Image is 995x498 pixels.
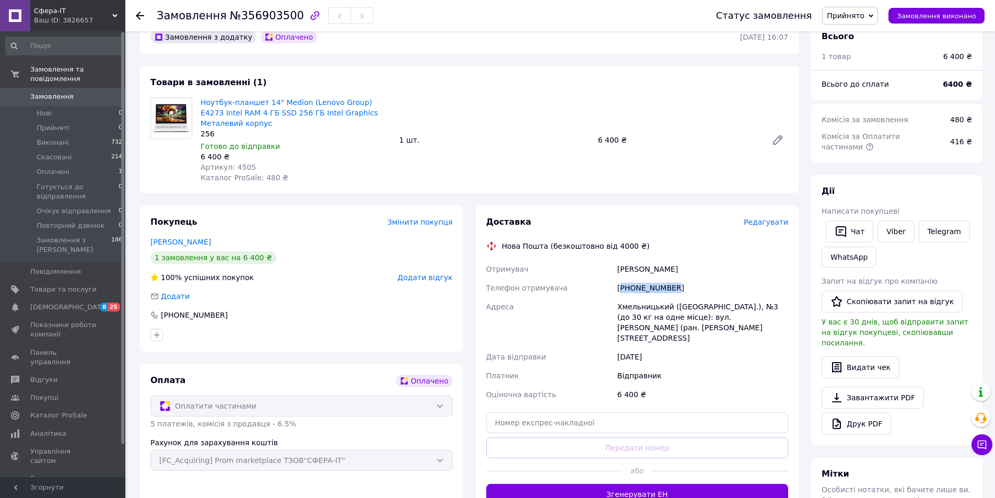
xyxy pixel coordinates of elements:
span: Покупці [30,393,58,402]
div: 6 400 ₴ [201,152,391,162]
span: Дата відправки [486,353,546,361]
span: Готується до відправлення [37,182,119,201]
time: [DATE] 16:07 [740,33,788,41]
div: [PERSON_NAME] [615,260,790,279]
a: Завантажити PDF [822,387,924,409]
a: Друк PDF [822,413,891,435]
span: 480 ₴ [950,115,972,124]
span: 0 [119,182,122,201]
span: Отримувач [486,265,529,273]
span: Прийнято [827,11,864,20]
span: 0 [119,123,122,133]
a: WhatsApp [822,247,876,268]
span: 1 товар [822,52,851,61]
span: Дії [822,186,835,196]
span: 5 платежів, комісія з продавця - 6.5% [150,420,296,428]
b: 6400 ₴ [943,80,972,88]
span: Замовлення [157,9,227,22]
span: Артикул: 4505 [201,163,256,171]
span: Покупець [150,217,197,227]
div: Рахунок для зарахування коштів [150,437,453,448]
span: 0 [119,221,122,230]
span: Очікує відправлення [37,206,111,216]
div: 1 шт. [395,133,593,147]
span: 100% [161,273,182,282]
span: Скасовані [37,153,72,162]
span: №356903500 [230,9,304,22]
span: або [622,466,652,476]
div: Повернутися назад [136,10,144,21]
a: Ноутбук-планшет 14" Medion (Lenovo Group) E4273 Intel RAM 4 ГБ SSD 256 ГБ Intel Graphics Металеви... [201,98,378,128]
div: Статус замовлення [716,10,812,21]
span: 0 [119,206,122,216]
div: Нова Пошта (безкоштовно від 4000 ₴) [499,241,652,251]
div: [PHONE_NUMBER] [615,279,790,297]
span: Каталог ProSale: 480 ₴ [201,173,288,182]
div: Ваш ID: 3826657 [34,16,125,25]
button: Чат з покупцем [971,434,992,455]
div: 1 замовлення у вас на 6 400 ₴ [150,251,276,264]
div: 256 [201,129,391,139]
div: Відправник [615,366,790,385]
img: Ноутбук-планшет 14" Medion (Lenovo Group) E4273 Intel RAM 4 ГБ SSD 256 ГБ Intel Graphics Металеви... [151,98,192,138]
span: Замовлення [30,92,74,101]
span: 186 [111,236,122,254]
span: Сфера-ІТ [34,6,112,16]
div: [DATE] [615,348,790,366]
span: Оплата [150,375,185,385]
span: Оплачені [37,167,69,177]
a: Редагувати [767,130,788,150]
span: Доставка [486,217,532,227]
span: У вас є 30 днів, щоб відправити запит на відгук покупцеві, скопіювавши посилання. [822,318,968,347]
button: Видати чек [822,356,899,378]
span: Всього до сплати [822,80,889,88]
span: 214 [111,153,122,162]
div: успішних покупок [150,272,254,283]
span: Додати [161,292,190,300]
div: Хмельницький ([GEOGRAPHIC_DATA].), №3 (до 30 кг на одне місце): вул. [PERSON_NAME] (ран. [PERSON_... [615,297,790,348]
span: Платник [486,372,519,380]
span: Комісія за замовлення [822,115,908,124]
span: Виконані [37,138,69,147]
span: Повторний дзвінок [37,221,104,230]
span: Написати покупцеві [822,207,899,215]
div: 6 400 ₴ [943,51,972,62]
span: Готово до відправки [201,142,280,150]
span: Замовлення з [PERSON_NAME] [37,236,111,254]
div: 6 400 ₴ [594,133,763,147]
span: Замовлення та повідомлення [30,65,125,84]
div: Оплачено [261,31,317,43]
span: 25 [108,303,120,311]
span: [DEMOGRAPHIC_DATA] [30,303,108,312]
div: Оплачено [396,375,452,387]
span: Аналітика [30,429,66,438]
span: Управління сайтом [30,447,97,466]
a: Viber [877,221,914,242]
span: Комісія за Оплатити частинами [822,132,900,151]
span: Показники роботи компанії [30,320,97,339]
div: 416 ₴ [944,130,978,153]
a: Telegram [919,221,970,242]
button: Чат [826,221,873,242]
input: Номер експрес-накладної [486,412,789,433]
button: Скопіювати запит на відгук [822,291,963,312]
span: Гаманець компанії [30,474,97,493]
span: 8 [100,303,108,311]
span: Запит на відгук про компанію [822,277,938,285]
span: Повідомлення [30,267,81,276]
button: Замовлення виконано [888,8,985,24]
span: Оціночна вартість [486,390,556,399]
span: Замовлення виконано [897,12,976,20]
span: Додати відгук [397,273,452,282]
span: 732 [111,138,122,147]
span: Нові [37,109,52,118]
a: [PERSON_NAME] [150,238,211,246]
span: Телефон отримувача [486,284,568,292]
span: Змінити покупця [388,218,453,226]
span: Адреса [486,303,514,311]
div: Замовлення з додатку [150,31,256,43]
div: 6 400 ₴ [615,385,790,404]
span: Мітки [822,469,849,479]
span: Всього [822,31,854,41]
span: Відгуки [30,375,57,385]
